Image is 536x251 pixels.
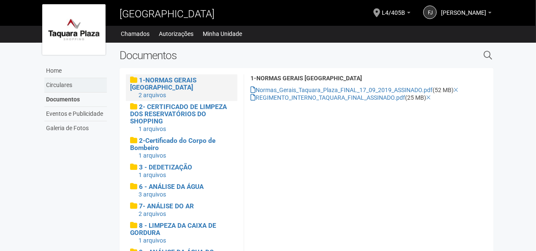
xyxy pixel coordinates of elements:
span: Fernando José Jamel [441,1,486,16]
div: 1 arquivos [139,237,234,244]
a: Chamados [121,28,150,40]
span: [GEOGRAPHIC_DATA] [120,8,215,20]
span: L4/405B [382,1,405,16]
span: 2-Certificado do Corpo de Bombeiro [130,137,215,152]
span: 1-NORMAS GERAIS [GEOGRAPHIC_DATA] [130,76,196,91]
a: 8 - LIMPEZA DA CAIXA DE GORDURA 1 arquivos [130,222,234,244]
a: [PERSON_NAME] [441,11,492,17]
a: Eventos e Publicidade [44,107,107,121]
span: 7- ANÁLISE DO AR [139,202,194,210]
a: 2- CERTIFICADO DE LIMPEZA DOS RESERVATÓRIOS DO SHOPPING 1 arquivos [130,103,234,133]
a: 3 - DEDETIZAÇÃO 1 arquivos [130,164,234,179]
a: 7- ANÁLISE DO AR 2 arquivos [130,202,234,218]
div: 1 arquivos [139,171,234,179]
a: L4/405B [382,11,411,17]
div: 2 arquivos [139,210,234,218]
a: Home [44,64,107,78]
div: (25 MB) [250,94,487,101]
a: Documentos [44,93,107,107]
a: Normas_Gerais_Taquara_Plaza_FINAL_17_09_2019_ASSINADO.pdf [250,87,433,93]
a: 6 - ANÁLISE DA ÁGUA 3 arquivos [130,183,234,198]
a: Excluir [426,94,431,101]
a: Circulares [44,78,107,93]
div: 2 arquivos [139,91,234,99]
a: 2-Certificado do Corpo de Bombeiro 1 arquivos [130,137,234,159]
h2: Documentos [120,49,397,62]
a: Excluir [454,87,458,93]
div: (52 MB) [250,86,487,94]
span: 3 - DEDETIZAÇÃO [139,164,192,171]
a: 1-NORMAS GERAIS [GEOGRAPHIC_DATA] 2 arquivos [130,76,234,99]
a: Galeria de Fotos [44,121,107,135]
a: FJ [423,5,437,19]
div: 1 arquivos [139,125,234,133]
div: 3 arquivos [139,191,234,198]
span: 2- CERTIFICADO DE LIMPEZA DOS RESERVATÓRIOS DO SHOPPING [130,103,227,125]
strong: 1-NORMAS GERAIS [GEOGRAPHIC_DATA] [250,75,362,82]
span: 8 - LIMPEZA DA CAIXA DE GORDURA [130,222,216,237]
img: logo.jpg [42,4,106,55]
a: Autorizações [159,28,194,40]
a: Minha Unidade [203,28,242,40]
span: 6 - ANÁLISE DA ÁGUA [139,183,204,191]
a: REGIMENTO_INTERNO_TAQUARA_FINAL_ASSINADO.pdf [250,94,405,101]
div: 1 arquivos [139,152,234,159]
